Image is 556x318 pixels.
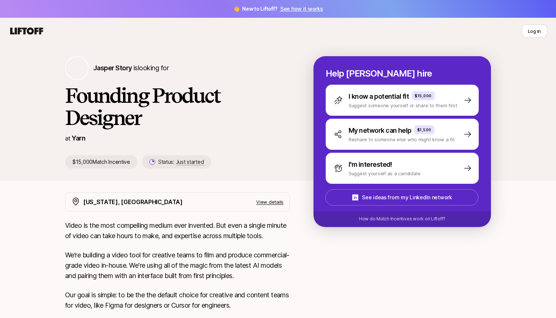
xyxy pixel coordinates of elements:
[65,155,138,169] p: $15,000 Match Incentive
[158,158,204,166] p: Status:
[417,127,431,133] p: $1,500
[349,125,411,136] p: My network can help
[349,102,457,109] p: Suggest someone yourself or share to them first
[233,4,323,13] span: 👋 New to Liftoff?
[256,198,284,206] p: View details
[349,170,421,177] p: Suggest yourself as a candidate
[362,193,452,202] p: See ideas from my LinkedIn network
[522,24,547,38] button: Log in
[65,220,290,241] p: Video is the most compelling medium ever invented. But even a single minute of video can take hou...
[93,64,132,72] span: Jasper Story
[280,6,323,12] a: See how it works
[65,290,290,311] p: Our goal is simple: to be the the default choice for creative and content teams for video, like F...
[72,134,85,142] a: Yarn
[349,136,455,143] p: Reshare to someone else who might know a fit
[359,216,445,222] p: How do Match Incentives work on Liftoff?
[325,189,478,206] button: See ideas from my LinkedIn network
[65,133,70,143] p: at
[415,93,432,99] p: $15,000
[349,91,409,102] p: I know a potential fit
[83,197,183,207] p: [US_STATE], [GEOGRAPHIC_DATA]
[65,250,290,281] p: We’re building a video tool for creative teams to film and produce commercial-grade video in-hous...
[326,68,479,79] p: Help [PERSON_NAME] hire
[93,63,169,73] p: is looking for
[349,159,392,170] p: I'm interested!
[176,159,204,165] span: Just started
[65,84,290,129] h1: Founding Product Designer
